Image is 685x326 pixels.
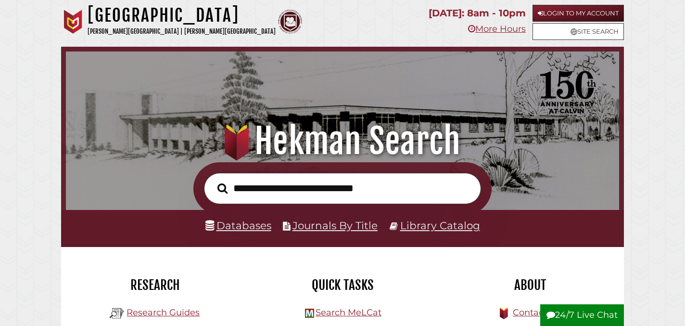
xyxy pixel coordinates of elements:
h1: [GEOGRAPHIC_DATA] [88,5,276,26]
a: Library Catalog [400,219,480,232]
a: Search MeLCat [316,307,381,318]
img: Calvin University [61,10,85,34]
a: Databases [205,219,271,232]
h2: Quick Tasks [256,277,429,293]
a: Login to My Account [533,5,624,22]
img: Calvin Theological Seminary [278,10,302,34]
h1: Hekman Search [76,120,609,162]
a: Journals By Title [292,219,378,232]
img: Hekman Library Logo [305,309,314,318]
h2: About [444,277,617,293]
h2: Research [68,277,241,293]
img: Hekman Library Logo [110,306,124,321]
p: [DATE]: 8am - 10pm [429,5,526,22]
i: Search [217,183,228,194]
a: More Hours [468,24,526,34]
a: Research Guides [127,307,200,318]
p: [PERSON_NAME][GEOGRAPHIC_DATA] | [PERSON_NAME][GEOGRAPHIC_DATA] [88,26,276,37]
a: Site Search [533,23,624,40]
a: Contact Us [513,307,560,318]
button: Search [213,181,232,196]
